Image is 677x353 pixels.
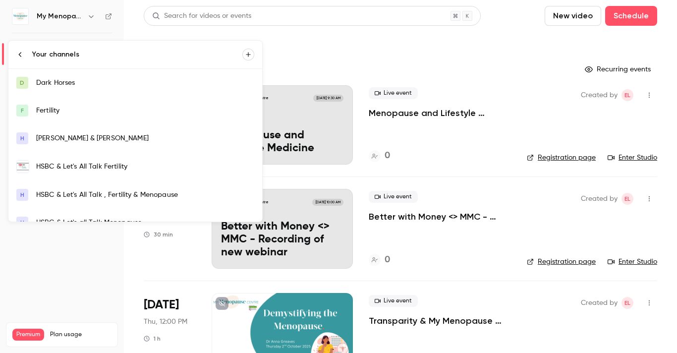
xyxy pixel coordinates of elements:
[21,106,24,115] span: F
[20,218,24,227] span: H
[32,50,242,59] div: Your channels
[36,190,254,200] div: HSBC & Let's All Talk , Fertility & Menopause
[20,134,24,143] span: H
[36,106,254,116] div: Fertility
[20,78,24,87] span: D
[36,133,254,143] div: [PERSON_NAME] & [PERSON_NAME]
[36,218,254,228] div: HSBC & Let's all Talk Menopause
[17,161,29,173] img: HSBC & Let's All Talk Fertility
[36,162,254,172] div: HSBC & Let's All Talk Fertility
[36,78,254,88] div: Dark Horses
[20,190,24,199] span: H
